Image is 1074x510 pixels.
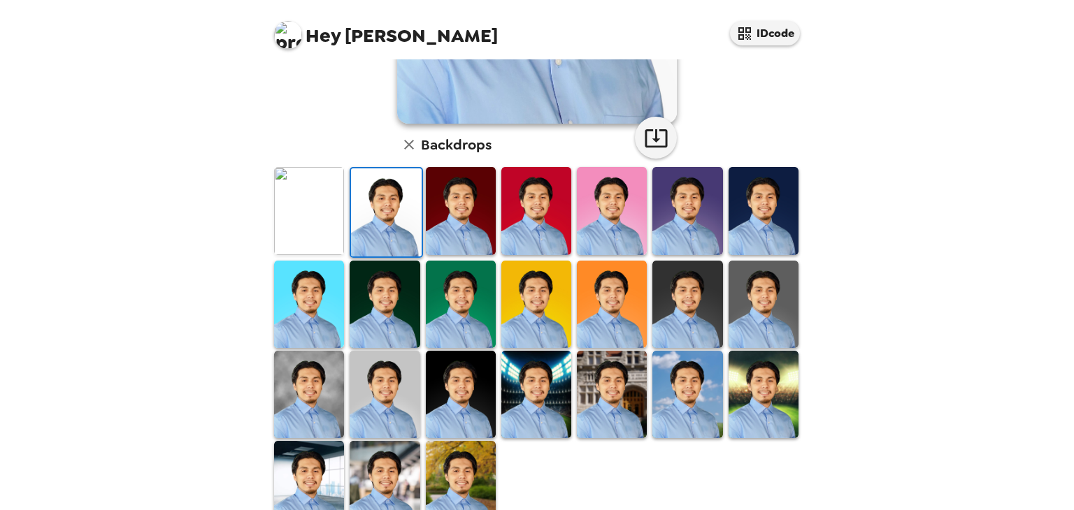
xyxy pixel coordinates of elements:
span: Hey [306,23,341,48]
button: IDcode [730,21,800,45]
h6: Backdrops [421,133,492,156]
span: [PERSON_NAME] [274,14,498,45]
img: profile pic [274,21,302,49]
img: Original [274,167,344,254]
